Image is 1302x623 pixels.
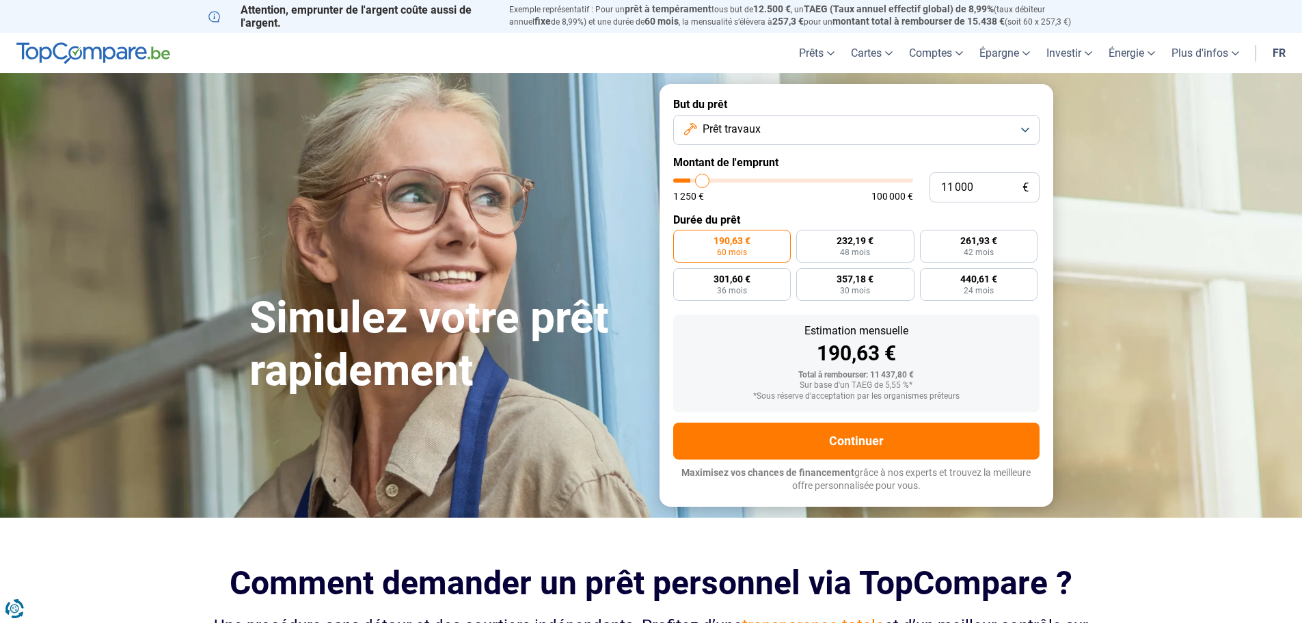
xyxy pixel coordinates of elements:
[960,236,997,246] span: 261,93 €
[684,343,1029,364] div: 190,63 €
[208,564,1094,602] h2: Comment demander un prêt personnel via TopCompare ?
[684,392,1029,401] div: *Sous réserve d'acceptation par les organismes prêteurs
[843,33,901,73] a: Cartes
[717,287,747,295] span: 36 mois
[971,33,1038,73] a: Épargne
[673,115,1040,145] button: Prêt travaux
[1038,33,1100,73] a: Investir
[645,16,679,27] span: 60 mois
[509,3,1094,28] p: Exemple représentatif : Pour un tous but de , un (taux débiteur annuel de 8,99%) et une durée de ...
[16,42,170,64] img: TopCompare
[964,287,994,295] span: 24 mois
[837,236,873,246] span: 232,19 €
[840,248,870,256] span: 48 mois
[208,3,493,29] p: Attention, emprunter de l'argent coûte aussi de l'argent.
[673,213,1040,226] label: Durée du prêt
[964,248,994,256] span: 42 mois
[717,248,747,256] span: 60 mois
[772,16,804,27] span: 257,3 €
[681,467,854,478] span: Maximisez vos chances de financement
[625,3,711,14] span: prêt à tempérament
[791,33,843,73] a: Prêts
[673,466,1040,493] p: grâce à nos experts et trouvez la meilleure offre personnalisée pour vous.
[1100,33,1163,73] a: Énergie
[753,3,791,14] span: 12.500 €
[1022,182,1029,194] span: €
[673,156,1040,169] label: Montant de l'emprunt
[901,33,971,73] a: Comptes
[960,274,997,284] span: 440,61 €
[684,381,1029,390] div: Sur base d'un TAEG de 5,55 %*
[837,274,873,284] span: 357,18 €
[714,274,750,284] span: 301,60 €
[804,3,994,14] span: TAEG (Taux annuel effectif global) de 8,99%
[871,191,913,201] span: 100 000 €
[534,16,551,27] span: fixe
[703,122,761,137] span: Prêt travaux
[1264,33,1294,73] a: fr
[673,191,704,201] span: 1 250 €
[1163,33,1247,73] a: Plus d'infos
[840,287,870,295] span: 30 mois
[684,326,1029,336] div: Estimation mensuelle
[832,16,1005,27] span: montant total à rembourser de 15.438 €
[673,423,1040,460] button: Continuer
[249,292,643,397] h1: Simulez votre prêt rapidement
[684,371,1029,380] div: Total à rembourser: 11 437,80 €
[673,98,1040,111] label: But du prêt
[714,236,750,246] span: 190,63 €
